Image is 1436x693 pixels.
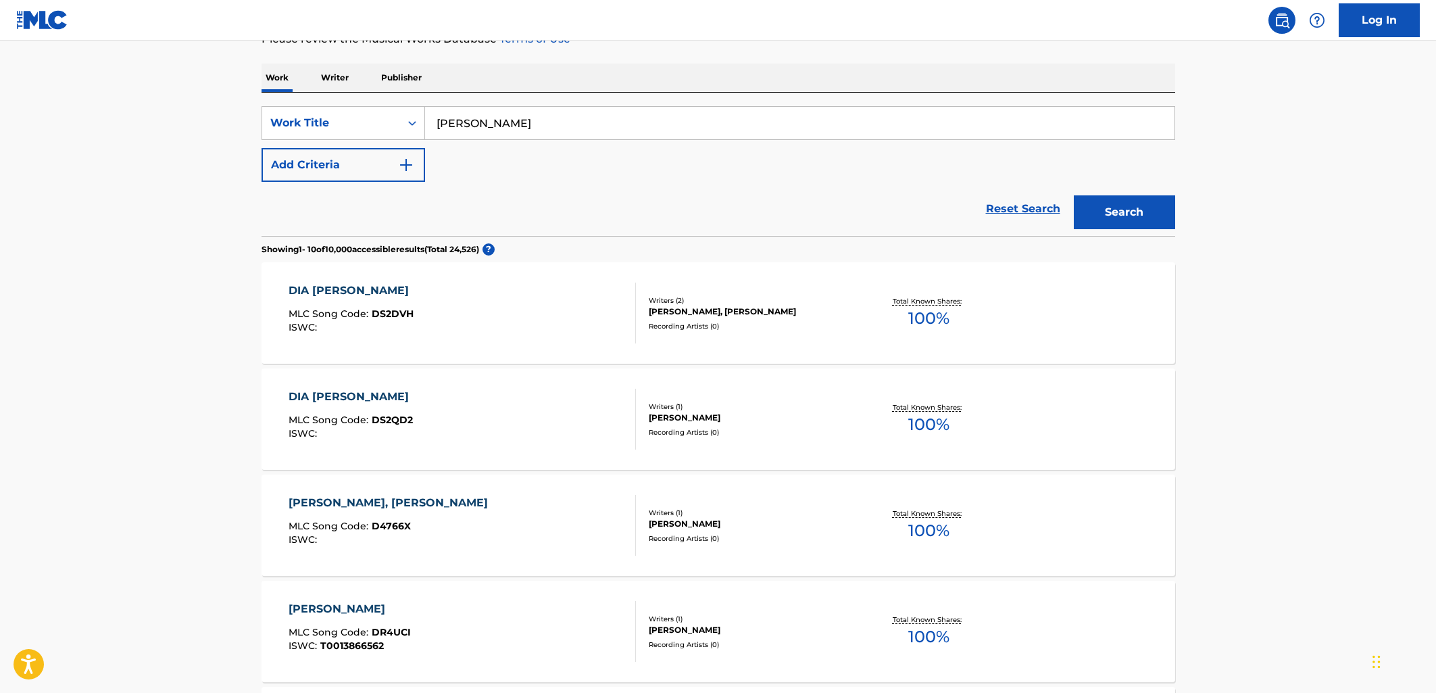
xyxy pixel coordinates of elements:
span: T0013866562 [320,640,384,652]
iframe: Chat Widget [1368,628,1436,693]
span: ISWC : [289,640,320,652]
p: Total Known Shares: [893,508,965,519]
span: 100 % [908,306,949,331]
span: DS2DVH [372,308,414,320]
span: MLC Song Code : [289,308,372,320]
div: DIA [PERSON_NAME] [289,389,416,405]
div: Recording Artists ( 0 ) [649,427,853,437]
div: [PERSON_NAME] [649,624,853,636]
span: 100 % [908,519,949,543]
a: DIA [PERSON_NAME]MLC Song Code:DS2DVHISWC:Writers (2)[PERSON_NAME], [PERSON_NAME]Recording Artist... [262,262,1175,364]
a: Reset Search [979,194,1067,224]
div: Recording Artists ( 0 ) [649,640,853,650]
div: [PERSON_NAME] [649,518,853,530]
img: search [1274,12,1290,28]
p: Total Known Shares: [893,615,965,625]
span: 100 % [908,412,949,437]
img: MLC Logo [16,10,68,30]
p: Total Known Shares: [893,402,965,412]
div: [PERSON_NAME], [PERSON_NAME] [649,306,853,318]
span: ISWC : [289,321,320,333]
div: Writers ( 1 ) [649,614,853,624]
p: Writer [317,64,353,92]
div: [PERSON_NAME] [649,412,853,424]
button: Add Criteria [262,148,425,182]
span: ISWC : [289,427,320,439]
p: Publisher [377,64,426,92]
a: Public Search [1268,7,1295,34]
button: Search [1074,195,1175,229]
span: DS2QD2 [372,414,413,426]
div: Writers ( 1 ) [649,402,853,412]
div: [PERSON_NAME] [289,601,411,617]
span: ? [482,243,495,256]
div: Work Title [270,115,392,131]
div: Recording Artists ( 0 ) [649,533,853,544]
a: [PERSON_NAME]MLC Song Code:DR4UCIISWC:T0013866562Writers (1)[PERSON_NAME]Recording Artists (0)Tot... [262,581,1175,682]
p: Work [262,64,293,92]
a: DIA [PERSON_NAME]MLC Song Code:DS2QD2ISWC:Writers (1)[PERSON_NAME]Recording Artists (0)Total Know... [262,368,1175,470]
div: [PERSON_NAME], [PERSON_NAME] [289,495,495,511]
div: Writers ( 1 ) [649,508,853,518]
span: DR4UCI [372,626,411,638]
div: DIA [PERSON_NAME] [289,283,416,299]
span: 100 % [908,625,949,649]
a: [PERSON_NAME], [PERSON_NAME]MLC Song Code:D4766XISWC:Writers (1)[PERSON_NAME]Recording Artists (0... [262,475,1175,576]
div: Recording Artists ( 0 ) [649,321,853,331]
p: Showing 1 - 10 of 10,000 accessible results (Total 24,526 ) [262,243,479,256]
div: Writers ( 2 ) [649,295,853,306]
a: Log In [1339,3,1420,37]
span: MLC Song Code : [289,520,372,532]
form: Search Form [262,106,1175,236]
span: MLC Song Code : [289,414,372,426]
div: Drag [1372,642,1381,682]
span: MLC Song Code : [289,626,372,638]
p: Total Known Shares: [893,296,965,306]
span: ISWC : [289,533,320,546]
span: D4766X [372,520,411,532]
img: help [1309,12,1325,28]
div: Help [1304,7,1331,34]
img: 9d2ae6d4665cec9f34b9.svg [398,157,414,173]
